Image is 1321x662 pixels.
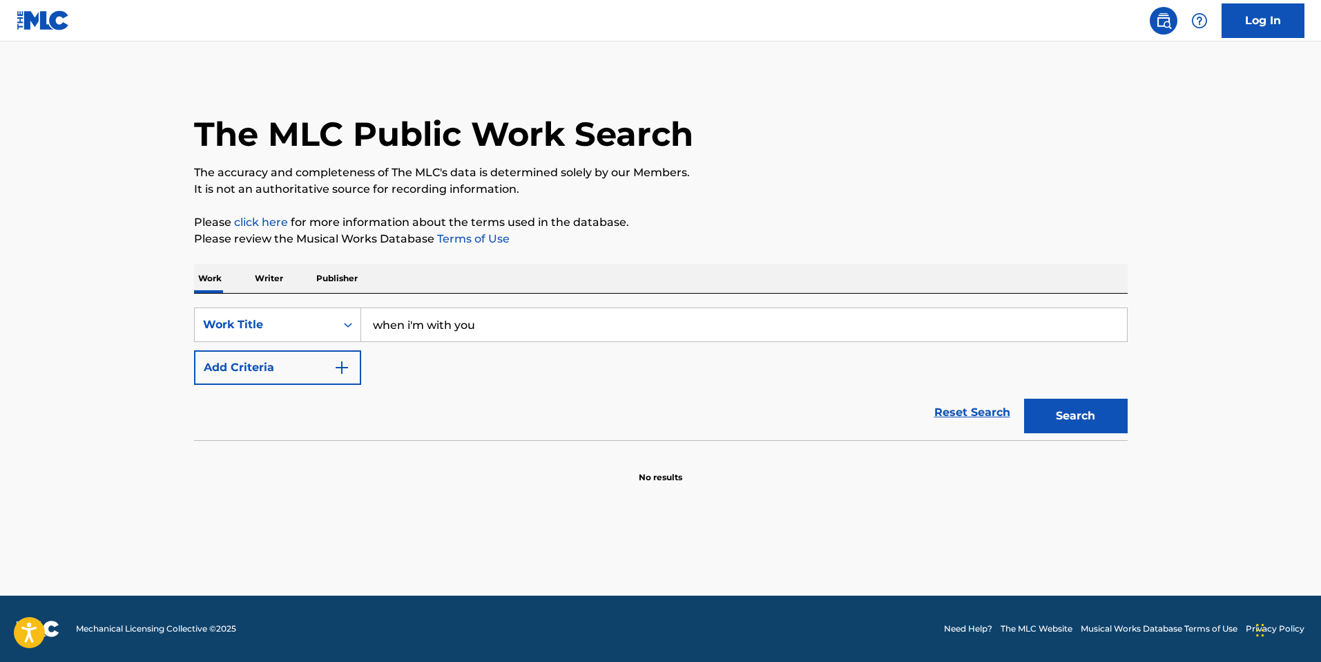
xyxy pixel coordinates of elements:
[194,350,361,385] button: Add Criteria
[1024,399,1128,433] button: Search
[1155,12,1172,29] img: search
[194,113,693,155] h1: The MLC Public Work Search
[1001,623,1072,635] a: The MLC Website
[194,164,1128,181] p: The accuracy and completeness of The MLC's data is determined solely by our Members.
[17,621,59,637] img: logo
[1150,7,1177,35] a: Public Search
[927,397,1017,428] a: Reset Search
[1186,7,1213,35] div: Help
[1081,623,1237,635] a: Musical Works Database Terms of Use
[1222,3,1304,38] a: Log In
[1252,596,1321,662] iframe: Chat Widget
[334,359,350,376] img: 9d2ae6d4665cec9f34b9.svg
[194,308,1128,440] form: Search Form
[639,455,682,484] p: No results
[1191,12,1208,29] img: help
[194,181,1128,198] p: It is not an authoritative source for recording information.
[944,623,992,635] a: Need Help?
[76,623,236,635] span: Mechanical Licensing Collective © 2025
[1256,609,1264,651] div: Drag
[234,216,288,229] a: click here
[203,316,327,333] div: Work Title
[194,231,1128,247] p: Please review the Musical Works Database
[17,10,70,30] img: MLC Logo
[312,264,362,293] p: Publisher
[1246,623,1304,635] a: Privacy Policy
[194,214,1128,231] p: Please for more information about the terms used in the database.
[251,264,287,293] p: Writer
[434,232,510,245] a: Terms of Use
[194,264,226,293] p: Work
